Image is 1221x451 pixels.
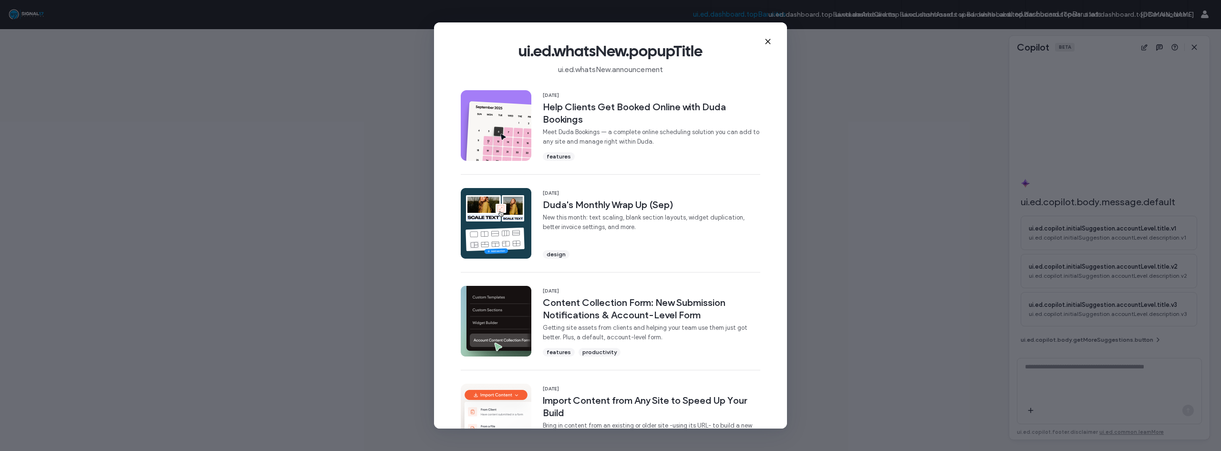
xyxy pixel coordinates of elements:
[543,386,760,392] span: [DATE]
[543,101,760,126] span: Help Clients Get Booked Online with Duda Bookings
[582,348,617,357] span: productivity
[543,323,760,342] span: Getting site assets from clients and helping your team use them just got better. Plus, a default,...
[543,213,760,232] span: New this month: text scaling, blank section layouts, widget duplication, better invoice settings,...
[449,61,772,75] span: ui.ed.whatsNew.announcement
[547,152,571,161] span: features
[449,42,772,61] span: ui.ed.whatsNew.popupTitle
[543,296,760,321] span: Content Collection Form: New Submission Notifications & Account-Level Form
[543,421,760,440] span: Bring in content from an existing or older site -using its URL- to build a new one on Duda.
[543,127,760,147] span: Meet Duda Bookings — a complete online scheduling solution you can add to any site and manage rig...
[547,348,571,357] span: features
[543,92,760,99] span: [DATE]
[543,190,760,197] span: [DATE]
[543,199,760,211] span: Duda's Monthly Wrap Up (Sep)
[543,288,760,294] span: [DATE]
[543,394,760,419] span: Import Content from Any Site to Speed Up Your Build
[547,250,566,259] span: design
